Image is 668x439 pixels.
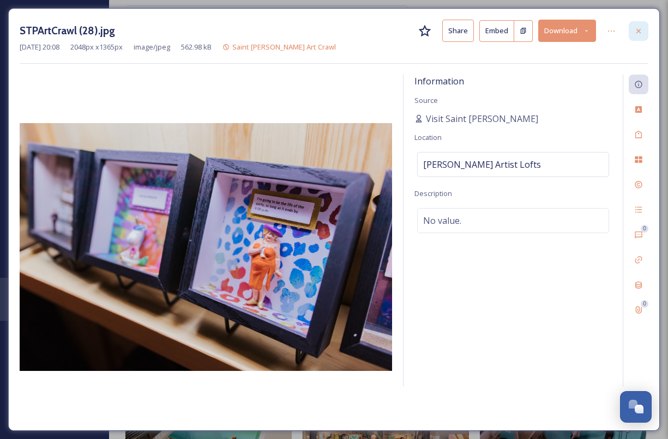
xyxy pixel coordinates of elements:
[414,95,438,105] span: Source
[423,214,461,227] span: No value.
[479,20,514,42] button: Embed
[414,132,442,142] span: Location
[641,300,648,308] div: 0
[442,20,474,42] button: Share
[70,42,123,52] span: 2048 px x 1365 px
[20,42,59,52] span: [DATE] 20:08
[134,42,170,52] span: image/jpeg
[414,75,464,87] span: Information
[538,20,596,42] button: Download
[641,225,648,233] div: 0
[414,188,452,198] span: Description
[181,42,212,52] span: 562.98 kB
[20,23,115,39] h3: STPArtCrawl (28).jpg
[232,42,336,52] span: Saint [PERSON_NAME] Art Crawl
[423,158,541,171] span: [PERSON_NAME] Artist Lofts
[20,123,392,371] img: 5-wl-fd9a08cc-e37c-4dbf-9adc-15b5e27e9a56.jpg
[620,391,652,423] button: Open Chat
[426,112,538,125] span: Visit Saint [PERSON_NAME]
